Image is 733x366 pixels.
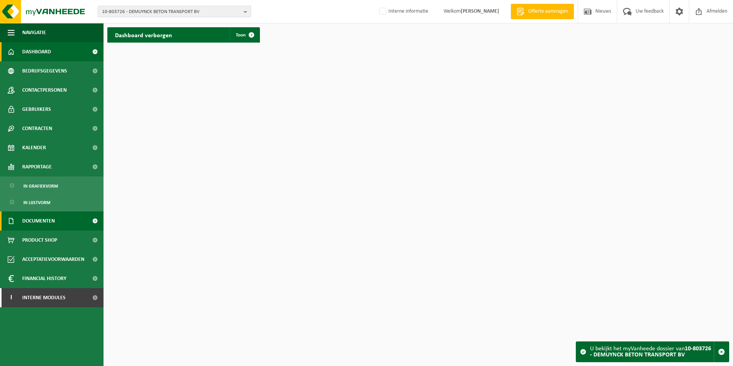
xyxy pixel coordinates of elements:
[526,8,570,15] span: Offerte aanvragen
[22,288,66,307] span: Interne modules
[22,42,51,61] span: Dashboard
[107,27,180,42] h2: Dashboard verborgen
[22,269,66,288] span: Financial History
[23,195,50,210] span: In lijstvorm
[23,179,58,193] span: In grafiekvorm
[22,61,67,81] span: Bedrijfsgegevens
[511,4,574,19] a: Offerte aanvragen
[98,6,251,17] button: 10-803726 - DEMUYNCK BETON TRANSPORT BV
[2,195,102,209] a: In lijstvorm
[230,27,259,43] a: Toon
[236,33,246,38] span: Toon
[22,157,52,176] span: Rapportage
[22,81,67,100] span: Contactpersonen
[590,346,711,358] strong: 10-803726 - DEMUYNCK BETON TRANSPORT BV
[461,8,499,14] strong: [PERSON_NAME]
[22,100,51,119] span: Gebruikers
[22,119,52,138] span: Contracten
[590,342,714,362] div: U bekijkt het myVanheede dossier van
[8,288,15,307] span: I
[22,211,55,231] span: Documenten
[102,6,241,18] span: 10-803726 - DEMUYNCK BETON TRANSPORT BV
[22,231,57,250] span: Product Shop
[2,178,102,193] a: In grafiekvorm
[378,6,428,17] label: Interne informatie
[22,250,84,269] span: Acceptatievoorwaarden
[22,138,46,157] span: Kalender
[22,23,46,42] span: Navigatie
